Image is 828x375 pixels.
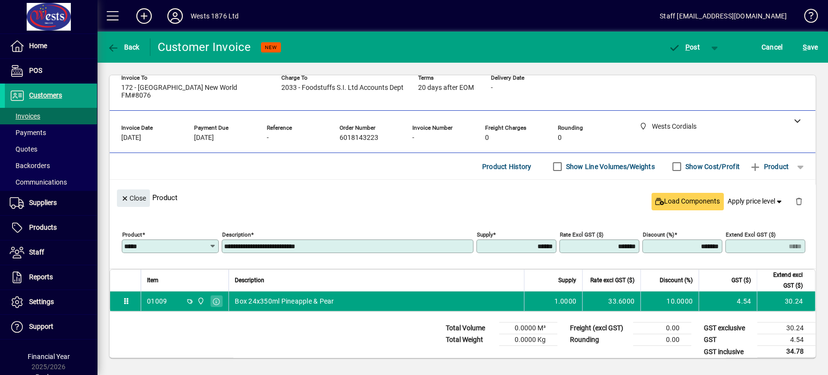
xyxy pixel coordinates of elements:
div: Product [110,180,815,215]
span: Close [121,190,146,206]
span: [DATE] [194,134,214,142]
span: Financial Year [28,353,70,360]
td: 34.78 [757,346,815,358]
app-page-header-button: Close [114,193,152,202]
a: Staff [5,240,97,265]
span: Products [29,223,57,231]
a: Home [5,34,97,58]
span: Back [107,43,140,51]
td: 0.0000 M³ [499,323,557,334]
div: Customer Invoice [158,39,251,55]
a: POS [5,59,97,83]
td: Total Weight [441,334,499,346]
span: Box 24x350ml Pineapple & Pear [235,296,334,306]
div: 33.6000 [588,296,634,306]
span: Supply [558,275,576,286]
td: Total Volume [441,323,499,334]
button: Profile [160,7,191,25]
app-page-header-button: Back [97,38,150,56]
span: - [267,134,269,142]
div: Wests 1876 Ltd [191,8,239,24]
td: 0.00 [633,323,691,334]
a: Backorders [5,157,97,174]
span: Apply price level [728,196,784,206]
span: 20 days after EOM [418,84,474,92]
button: Delete [787,189,811,213]
a: Quotes [5,141,97,157]
span: P [685,43,690,51]
span: Home [29,42,47,50]
span: Cancel [762,39,783,55]
mat-label: Rate excl GST ($) [560,231,603,238]
span: Backorders [10,162,50,170]
span: Product History [482,159,532,174]
span: 0 [485,134,489,142]
span: Quotes [10,145,37,153]
span: Payments [10,129,46,136]
button: Close [117,189,150,207]
mat-label: Discount (%) [643,231,674,238]
button: Save [800,38,820,56]
button: Add [129,7,160,25]
mat-label: Extend excl GST ($) [726,231,776,238]
span: Suppliers [29,199,57,206]
a: Payments [5,124,97,141]
span: Support [29,323,53,330]
td: GST inclusive [699,346,757,358]
mat-label: Product [122,231,142,238]
mat-label: Supply [477,231,493,238]
button: Post [664,38,705,56]
span: NEW [265,44,277,51]
a: Knowledge Base [796,2,816,34]
button: Product History [478,158,536,175]
a: Communications [5,174,97,190]
span: 1.0000 [554,296,577,306]
span: Item [147,275,159,286]
div: Staff [EMAIL_ADDRESS][DOMAIN_NAME] [660,8,787,24]
span: 172 - [GEOGRAPHIC_DATA] New World FM#8076 [121,84,267,100]
td: 4.54 [698,291,757,311]
span: 2033 - Foodstuffs S.I. Ltd Accounts Dept [281,84,404,92]
span: 6018143223 [340,134,378,142]
span: Load Components [655,196,720,206]
span: S [803,43,807,51]
button: Product [745,158,794,175]
app-page-header-button: Delete [787,197,811,205]
span: Settings [29,298,54,306]
mat-label: Description [222,231,251,238]
span: - [491,84,493,92]
td: 0.00 [633,334,691,346]
span: Staff [29,248,44,256]
span: POS [29,67,42,74]
div: 01009 [147,296,167,306]
a: Support [5,315,97,339]
a: Reports [5,265,97,290]
span: 0 [558,134,562,142]
span: Communications [10,178,67,186]
span: Description [235,275,264,286]
button: Apply price level [724,193,788,210]
span: Extend excl GST ($) [763,270,803,291]
td: GST [699,334,757,346]
span: GST ($) [731,275,751,286]
span: - [412,134,414,142]
td: 10.0000 [640,291,698,311]
td: 0.0000 Kg [499,334,557,346]
span: Reports [29,273,53,281]
a: Suppliers [5,191,97,215]
td: GST exclusive [699,323,757,334]
button: Load Components [651,193,724,210]
span: Discount (%) [660,275,693,286]
a: Invoices [5,108,97,124]
td: Freight (excl GST) [565,323,633,334]
span: ave [803,39,818,55]
td: 30.24 [757,291,815,311]
label: Show Line Volumes/Weights [564,162,655,171]
td: 4.54 [757,334,815,346]
span: Customers [29,91,62,99]
span: Rate excl GST ($) [590,275,634,286]
span: Wests Cordials [195,296,206,307]
span: Invoices [10,112,40,120]
td: 30.24 [757,323,815,334]
a: Products [5,216,97,240]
